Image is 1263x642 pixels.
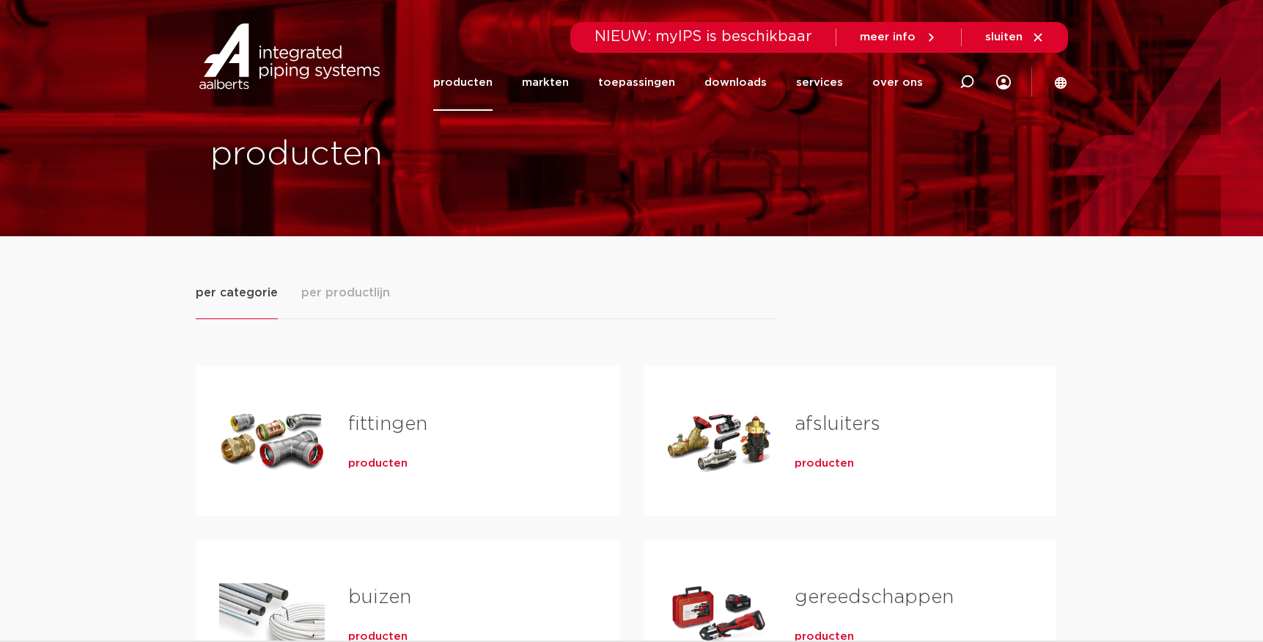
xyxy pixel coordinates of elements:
[196,284,278,302] span: per categorie
[795,415,880,434] a: afsluiters
[598,54,675,111] a: toepassingen
[872,54,923,111] a: over ons
[522,54,569,111] a: markten
[985,32,1023,43] span: sluiten
[348,588,411,607] a: buizen
[594,29,812,44] span: NIEUW: myIPS is beschikbaar
[860,31,938,44] a: meer info
[433,54,923,111] nav: Menu
[795,456,854,471] a: producten
[433,54,493,111] a: producten
[795,588,954,607] a: gereedschappen
[301,284,390,302] span: per productlijn
[704,54,767,111] a: downloads
[348,415,427,434] a: fittingen
[985,31,1045,44] a: sluiten
[860,32,916,43] span: meer info
[796,54,843,111] a: services
[210,131,625,178] h1: producten
[348,456,408,471] a: producten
